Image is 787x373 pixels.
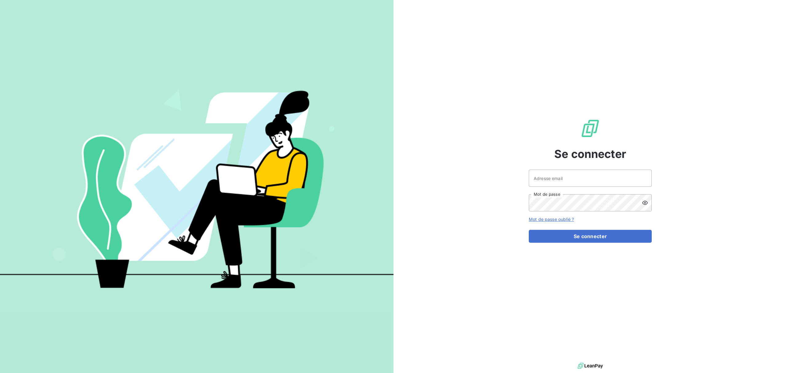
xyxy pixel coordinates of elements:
[578,361,603,371] img: logo
[529,170,652,187] input: placeholder
[580,119,600,138] img: Logo LeanPay
[554,146,626,162] span: Se connecter
[529,217,574,222] a: Mot de passe oublié ?
[529,230,652,243] button: Se connecter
